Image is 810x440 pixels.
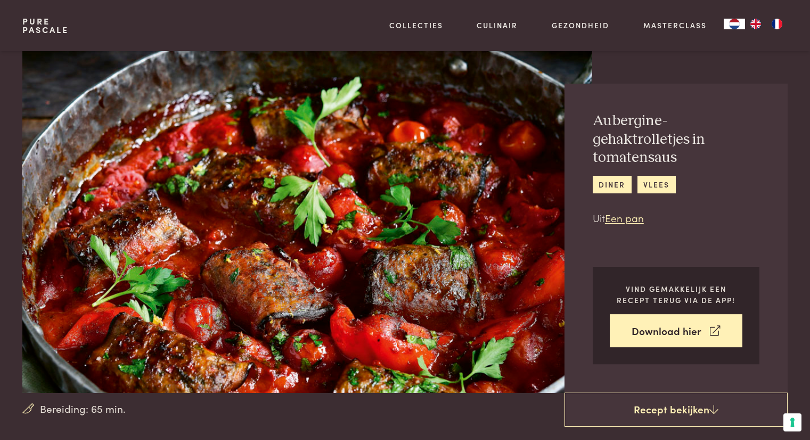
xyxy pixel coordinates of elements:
[593,112,759,167] h2: Aubergine-gehaktrolletjes in tomatensaus
[593,176,632,193] a: diner
[477,20,518,31] a: Culinair
[605,210,644,225] a: Een pan
[766,19,788,29] a: FR
[745,19,788,29] ul: Language list
[637,176,676,193] a: vlees
[724,19,788,29] aside: Language selected: Nederlands
[389,20,443,31] a: Collecties
[40,401,126,417] span: Bereiding: 65 min.
[564,393,788,427] a: Recept bekijken
[724,19,745,29] div: Language
[610,314,742,348] a: Download hier
[593,210,759,226] p: Uit
[643,20,707,31] a: Masterclass
[724,19,745,29] a: NL
[22,17,69,34] a: PurePascale
[745,19,766,29] a: EN
[552,20,609,31] a: Gezondheid
[22,51,592,393] img: Aubergine-gehaktrolletjes in tomatensaus
[783,413,801,431] button: Uw voorkeuren voor toestemming voor trackingtechnologieën
[610,283,742,305] p: Vind gemakkelijk een recept terug via de app!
